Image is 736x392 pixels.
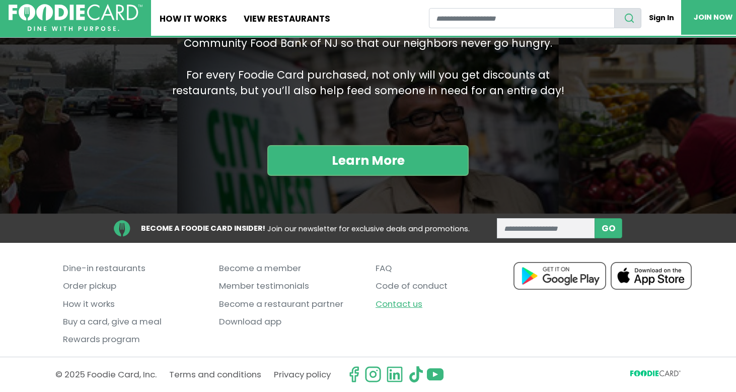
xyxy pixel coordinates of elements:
a: Become a restaurant partner [219,295,360,313]
a: Contact us [376,295,517,313]
a: Rewards program [63,331,204,348]
button: search [614,8,641,28]
a: Member testimonials [219,277,360,295]
p: We've partnered with Island Harvest, City Harvest, Feeding Westchester, and Community Food Bank o... [160,19,576,111]
svg: FoodieCard [630,370,681,380]
strong: BECOME A FOODIE CARD INSIDER! [141,223,265,233]
a: Privacy policy [274,366,331,383]
a: Order pickup [63,277,204,295]
input: restaurant search [429,8,615,28]
svg: check us out on facebook [345,366,362,383]
input: enter email address [497,218,595,238]
a: FAQ [376,259,517,277]
img: FoodieCard; Eat, Drink, Save, Donate [9,4,142,31]
a: Buy a card, give a meal [63,313,204,331]
a: Learn More [267,145,469,176]
img: tiktok.svg [408,366,425,383]
img: linkedin.svg [386,366,403,383]
a: Sign In [641,8,681,28]
a: Dine-in restaurants [63,259,204,277]
a: How it works [63,295,204,313]
a: Code of conduct [376,277,517,295]
button: subscribe [595,218,622,238]
a: Become a member [219,259,360,277]
a: Download app [219,313,360,331]
a: Terms and conditions [169,366,261,383]
span: Join our newsletter for exclusive deals and promotions. [267,224,470,234]
img: youtube.svg [427,366,444,383]
p: © 2025 Foodie Card, Inc. [55,366,157,383]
